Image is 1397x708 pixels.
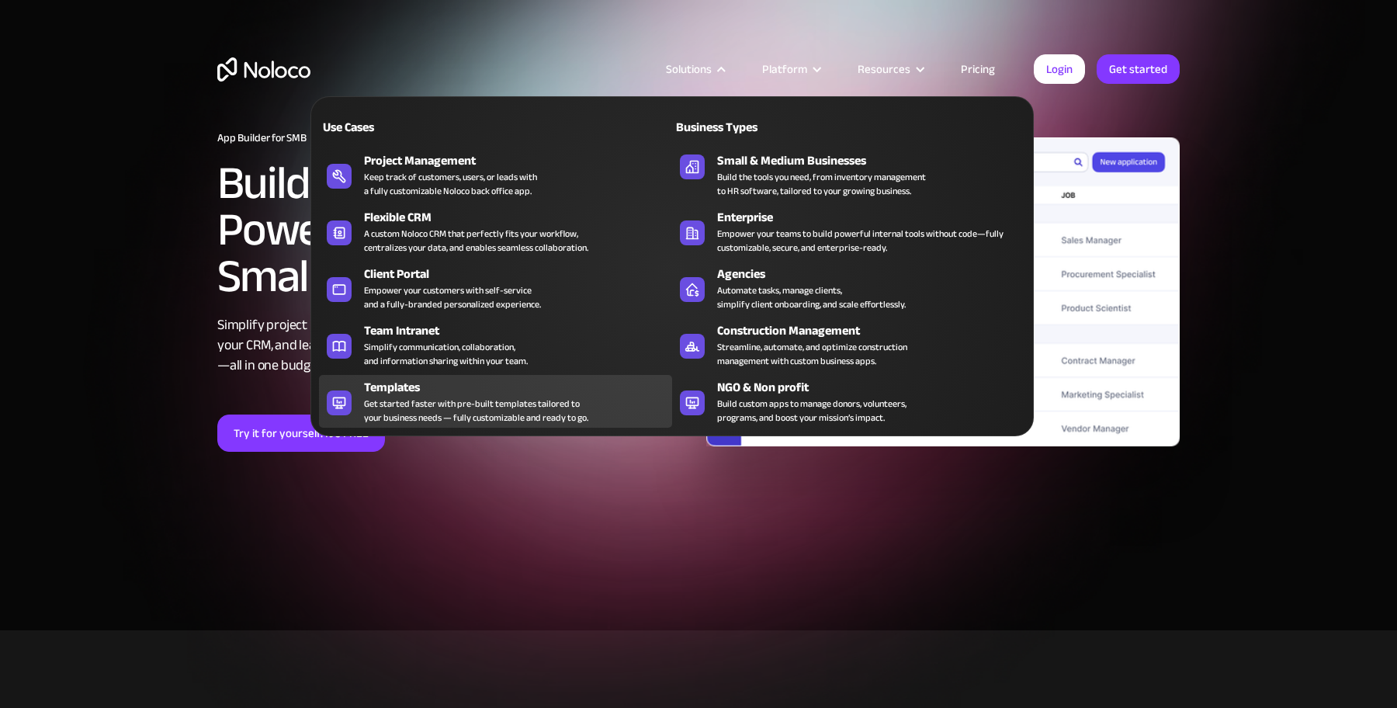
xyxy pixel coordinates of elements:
[672,318,1025,371] a: Construction ManagementStreamline, automate, and optimize constructionmanagement with custom busi...
[319,205,672,258] a: Flexible CRMA custom Noloco CRM that perfectly fits your workflow,centralizes your data, and enab...
[364,227,588,255] div: A custom Noloco CRM that perfectly fits your workflow, centralizes your data, and enables seamles...
[672,205,1025,258] a: EnterpriseEmpower your teams to build powerful internal tools without code—fully customizable, se...
[672,148,1025,201] a: Small & Medium BusinessesBuild the tools you need, from inventory managementto HR software, tailo...
[717,378,1032,397] div: NGO & Non profit
[672,375,1025,428] a: NGO & Non profitBuild custom apps to manage donors, volunteers,programs, and boost your mission’s...
[1097,54,1180,84] a: Get started
[364,265,679,283] div: Client Portal
[319,375,672,428] a: TemplatesGet started faster with pre-built templates tailored toyour business needs — fully custo...
[310,75,1034,436] nav: Solutions
[217,315,691,376] div: Simplify project management, integrate your CRM, and leave inefficiencies behind —all in one budg...
[838,59,941,79] div: Resources
[217,415,385,452] a: Try it for yourself. It’s FREE
[319,118,489,137] div: Use Cases
[762,59,807,79] div: Platform
[217,57,310,82] a: home
[717,397,906,425] div: Build custom apps to manage donors, volunteers, programs, and boost your mission’s impact.
[717,283,906,311] div: Automate tasks, manage clients, simplify client onboarding, and scale effortlessly.
[319,148,672,201] a: Project ManagementKeep track of customers, users, or leads witha fully customizable Noloco back o...
[672,109,1025,144] a: Business Types
[717,208,1032,227] div: Enterprise
[217,160,691,300] h2: Build Custom Apps to Power and Scale Your Small Business
[672,262,1025,314] a: AgenciesAutomate tasks, manage clients,simplify client onboarding, and scale effortlessly.
[717,265,1032,283] div: Agencies
[717,321,1032,340] div: Construction Management
[858,59,910,79] div: Resources
[743,59,838,79] div: Platform
[647,59,743,79] div: Solutions
[364,340,528,368] div: Simplify communication, collaboration, and information sharing within your team.
[717,151,1032,170] div: Small & Medium Businesses
[364,283,541,311] div: Empower your customers with self-service and a fully-branded personalized experience.
[364,170,537,198] div: Keep track of customers, users, or leads with a fully customizable Noloco back office app.
[717,170,926,198] div: Build the tools you need, from inventory management to HR software, tailored to your growing busi...
[364,208,679,227] div: Flexible CRM
[319,262,672,314] a: Client PortalEmpower your customers with self-serviceand a fully-branded personalized experience.
[364,378,679,397] div: Templates
[319,318,672,371] a: Team IntranetSimplify communication, collaboration,and information sharing within your team.
[672,118,842,137] div: Business Types
[319,109,672,144] a: Use Cases
[364,151,679,170] div: Project Management
[941,59,1014,79] a: Pricing
[666,59,712,79] div: Solutions
[364,321,679,340] div: Team Intranet
[1034,54,1085,84] a: Login
[717,340,907,368] div: Streamline, automate, and optimize construction management with custom business apps.
[364,397,588,425] div: Get started faster with pre-built templates tailored to your business needs — fully customizable ...
[717,227,1017,255] div: Empower your teams to build powerful internal tools without code—fully customizable, secure, and ...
